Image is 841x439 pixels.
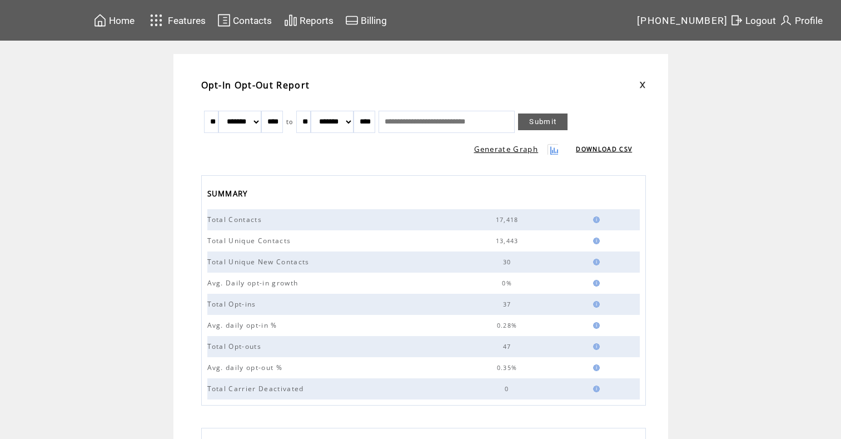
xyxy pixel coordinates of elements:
span: Total Carrier Deactivated [207,384,307,393]
span: 0.28% [497,322,520,329]
img: help.gif [590,238,600,244]
span: Avg. Daily opt-in growth [207,278,301,288]
span: Avg. daily opt-out % [207,363,286,372]
img: help.gif [590,343,600,350]
img: help.gif [590,301,600,308]
span: SUMMARY [207,186,251,204]
a: Reports [282,12,335,29]
a: Contacts [216,12,273,29]
span: 13,443 [496,237,521,245]
img: contacts.svg [217,13,231,27]
img: help.gif [590,216,600,223]
a: Profile [778,12,824,29]
span: 0.35% [497,364,520,372]
span: 0% [502,279,515,287]
span: Contacts [233,15,272,26]
span: Logout [745,15,776,26]
img: features.svg [147,11,166,29]
img: exit.svg [730,13,743,27]
img: home.svg [93,13,107,27]
span: Total Unique Contacts [207,236,294,245]
span: 30 [503,258,514,266]
span: to [286,118,293,126]
span: Home [109,15,135,26]
a: Features [145,9,208,31]
img: help.gif [590,386,600,392]
img: help.gif [590,322,600,329]
a: Billing [344,12,389,29]
span: 37 [503,300,514,308]
span: [PHONE_NUMBER] [637,15,728,26]
a: Generate Graph [474,144,539,154]
span: Reports [300,15,334,26]
span: Total Contacts [207,215,265,224]
img: chart.svg [284,13,297,27]
a: DOWNLOAD CSV [576,145,632,153]
img: help.gif [590,280,600,287]
span: Billing [361,15,387,26]
span: Total Unique New Contacts [207,257,312,267]
span: Features [168,15,206,26]
span: 0 [505,385,511,393]
span: 17,418 [496,216,521,224]
span: 47 [503,343,514,351]
a: Submit [518,114,568,130]
a: Home [92,12,136,29]
img: profile.svg [779,13,793,27]
span: Profile [795,15,823,26]
img: creidtcard.svg [345,13,359,27]
a: Logout [728,12,778,29]
img: help.gif [590,364,600,371]
span: Total Opt-outs [207,342,265,351]
img: help.gif [590,259,600,265]
span: Avg. daily opt-in % [207,320,280,330]
span: Opt-In Opt-Out Report [201,79,310,91]
span: Total Opt-ins [207,299,259,309]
